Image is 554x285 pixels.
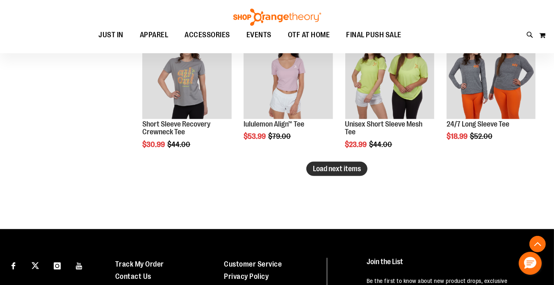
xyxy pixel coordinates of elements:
a: Product image for Unisex Short Sleeve Mesh TeeSALE [345,30,434,120]
a: EVENTS [238,26,280,45]
a: Short Sleeve Recovery Crewneck Tee primary imageSALE [142,30,231,120]
span: $23.99 [345,140,368,149]
button: Hello, have a question? Let’s chat. [519,252,542,275]
a: Product image for lululemon Align™ T-ShirtSALE [244,30,333,120]
a: Visit our Instagram page [50,258,64,272]
a: Privacy Policy [224,272,269,280]
span: FINAL PUSH SALE [346,26,401,44]
span: $44.00 [167,140,192,149]
a: Contact Us [115,272,151,280]
img: Twitter [32,262,39,269]
span: $79.00 [268,132,292,140]
span: JUST IN [98,26,123,44]
a: lululemon Align™ Tee [244,120,304,128]
div: product [341,26,438,170]
a: Visit our Youtube page [72,258,87,272]
span: $30.99 [142,140,166,149]
span: Load next items [313,165,361,173]
a: FINAL PUSH SALE [338,26,410,45]
a: 24/7 Long Sleeve Tee [447,120,509,128]
a: Visit our Facebook page [6,258,21,272]
img: Product image for lululemon Align™ T-Shirt [244,30,333,119]
img: Shop Orangetheory [232,9,322,26]
a: Track My Order [115,260,164,268]
button: Back To Top [529,236,546,252]
span: EVENTS [246,26,271,44]
img: Product image for 24/7 Long Sleeve Tee [447,30,536,119]
button: Load next items [306,162,367,176]
span: ACCESSORIES [185,26,230,44]
h4: Join the List [367,258,539,273]
a: Visit our X page [28,258,43,272]
span: APPAREL [140,26,169,44]
span: $44.00 [369,140,394,149]
span: OTF AT HOME [288,26,330,44]
div: product [138,26,235,170]
a: Short Sleeve Recovery Crewneck Tee [142,120,210,136]
div: product [239,26,337,161]
a: ACCESSORIES [176,26,238,45]
img: Short Sleeve Recovery Crewneck Tee primary image [142,30,231,119]
a: Customer Service [224,260,282,268]
span: $52.00 [470,132,494,140]
a: JUST IN [90,26,132,45]
span: $53.99 [244,132,267,140]
img: Product image for Unisex Short Sleeve Mesh Tee [345,30,434,119]
a: Product image for 24/7 Long Sleeve TeeSALE [447,30,536,120]
a: APPAREL [132,26,177,44]
a: OTF AT HOME [280,26,338,45]
div: product [442,26,540,161]
span: $18.99 [447,132,469,140]
a: Unisex Short Sleeve Mesh Tee [345,120,423,136]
